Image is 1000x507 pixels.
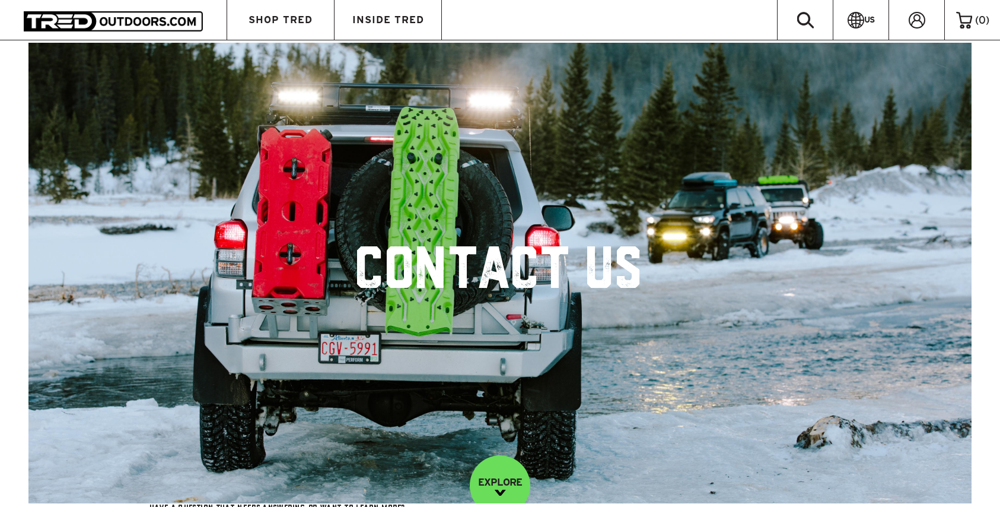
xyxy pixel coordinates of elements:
[357,246,644,300] h1: CONTACT US
[249,15,313,25] span: SHOP TRED
[24,11,203,31] img: TRED Outdoors America
[956,12,972,28] img: cart-icon
[979,14,986,26] span: 0
[352,15,424,25] span: INSIDE TRED
[495,490,506,496] img: down-image
[975,15,989,26] span: ( )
